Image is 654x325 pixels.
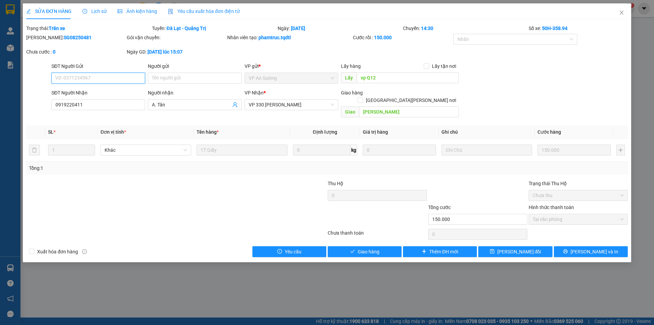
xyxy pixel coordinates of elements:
b: [DATE] lúc 15:07 [147,49,183,55]
div: Chưa thanh toán [327,229,427,241]
span: Giao [341,106,359,117]
span: Giá trị hàng [363,129,388,135]
span: printer [563,249,568,254]
div: Trạng thái: [26,25,151,32]
span: Lấy hàng [341,63,361,69]
div: Ngày GD: [127,48,226,56]
div: Chưa cước : [26,48,125,56]
button: delete [29,145,40,156]
div: Tổng: 1 [29,164,252,172]
span: plus [422,249,426,254]
div: [PERSON_NAME]: [26,34,125,41]
span: user-add [232,102,238,107]
div: Nhân viên tạo: [227,34,352,41]
b: Trên xe [49,26,65,31]
span: edit [26,9,31,14]
span: Khác [105,145,187,155]
input: VD: Bàn, Ghế [197,145,287,156]
b: phamtruc.tqdtl [259,35,291,40]
button: plus [616,145,625,156]
span: Định lượng [313,129,337,135]
input: Dọc đường [359,106,459,117]
div: Tuyến: [151,25,277,32]
div: Người nhận [148,89,242,97]
div: Cước rồi : [353,34,452,41]
button: printer[PERSON_NAME] và In [554,246,628,257]
b: 150.000 [374,35,392,40]
label: Hình thức thanh toán [529,205,574,210]
span: [PERSON_NAME] và In [571,248,618,255]
span: close [619,10,624,15]
span: Yêu cầu xuất hóa đơn điện tử [168,9,240,14]
b: 50H-358.94 [542,26,567,31]
span: VP An Sương [249,73,334,83]
input: 0 [538,145,611,156]
span: Cước hàng [538,129,561,135]
b: 14:30 [421,26,433,31]
span: Lấy [341,72,357,83]
span: VP 330 Lê Duẫn [249,100,334,110]
span: Thêm ĐH mới [429,248,458,255]
input: Dọc đường [357,72,459,83]
button: checkGiao hàng [328,246,402,257]
div: SĐT Người Gửi [51,62,145,70]
span: Chưa thu [533,190,624,201]
span: exclamation-circle [277,249,282,254]
button: plusThêm ĐH mới [403,246,477,257]
div: Người gửi [148,62,242,70]
span: Tổng cước [428,205,451,210]
span: Tên hàng [197,129,219,135]
span: picture [118,9,122,14]
span: [GEOGRAPHIC_DATA][PERSON_NAME] nơi [363,97,459,104]
button: Close [612,3,631,23]
th: Ghi chú [439,125,535,139]
span: [PERSON_NAME] đổi [497,248,541,255]
span: Lấy tận nơi [429,62,459,70]
div: VP gửi [245,62,338,70]
span: SL [48,129,53,135]
div: Ngày: [277,25,403,32]
span: kg [351,145,357,156]
span: SỬA ĐƠN HÀNG [26,9,72,14]
span: Đơn vị tính [100,129,126,135]
input: Ghi Chú [441,145,532,156]
span: info-circle [82,249,87,254]
b: Đà Lạt - Quảng Trị [167,26,206,31]
div: Số xe: [528,25,628,32]
input: 0 [363,145,436,156]
span: Xuất hóa đơn hàng [34,248,81,255]
span: Giao hàng [358,248,379,255]
span: Tại văn phòng [533,214,624,224]
div: Chuyến: [402,25,528,32]
b: [DATE] [291,26,305,31]
span: Lịch sử [82,9,107,14]
span: save [490,249,495,254]
span: Giao hàng [341,90,363,95]
img: icon [168,9,173,14]
div: SĐT Người Nhận [51,89,145,97]
div: Gói vận chuyển: [127,34,226,41]
span: clock-circle [82,9,87,14]
b: 0 [53,49,56,55]
button: exclamation-circleYêu cầu [252,246,326,257]
div: Trạng thái Thu Hộ [529,180,628,187]
button: save[PERSON_NAME] đổi [478,246,552,257]
span: Thu Hộ [328,181,343,186]
b: SG08250481 [64,35,92,40]
span: Ảnh kiện hàng [118,9,157,14]
span: VP Nhận [245,90,264,95]
span: check [350,249,355,254]
span: Yêu cầu [285,248,301,255]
